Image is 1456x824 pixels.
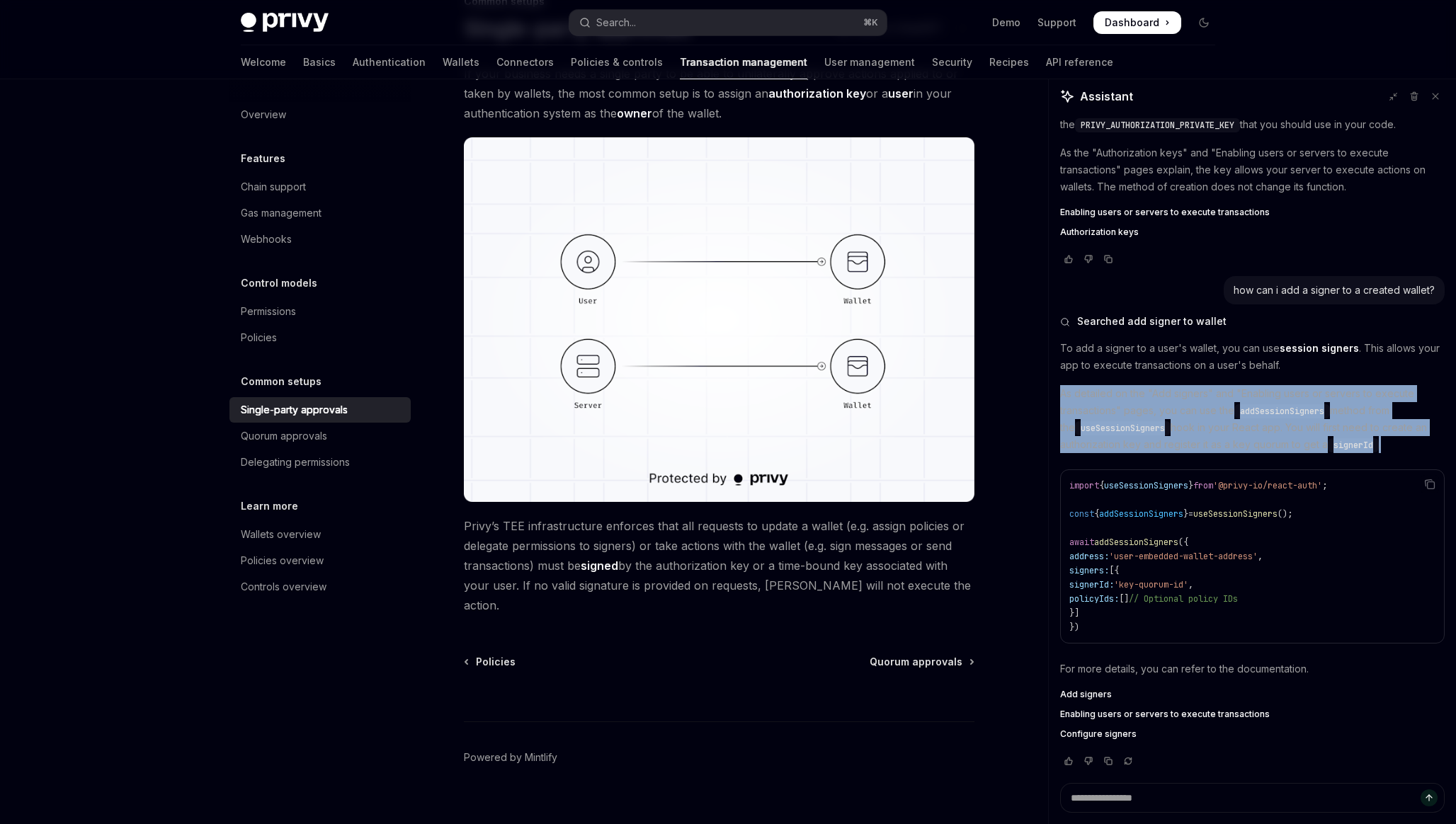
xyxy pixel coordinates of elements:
[1188,480,1193,491] span: }
[1080,754,1097,768] button: Vote that response was not good
[1060,144,1445,195] p: As the "Authorization keys" and "Enabling users or servers to execute transactions" pages explain...
[863,17,878,28] span: ⌘ K
[241,428,327,445] div: Quorum approvals
[443,45,479,79] a: Wallets
[241,498,298,515] h5: Learn more
[1109,565,1119,576] span: [{
[932,45,972,79] a: Security
[229,102,411,127] a: Overview
[1105,16,1159,30] span: Dashboard
[241,578,326,595] div: Controls overview
[353,45,426,79] a: Authentication
[1333,440,1373,451] span: signerId
[464,750,557,765] a: Powered by Mintlify
[1069,551,1109,562] span: address:
[1069,508,1094,520] span: const
[241,303,296,320] div: Permissions
[870,655,962,669] span: Quorum approvals
[241,373,322,390] h5: Common setups
[1114,579,1188,590] span: 'key-quorum-id'
[824,45,915,79] a: User management
[1094,508,1099,520] span: {
[1069,607,1079,619] span: }]
[241,150,285,167] h5: Features
[870,655,973,669] a: Quorum approvals
[241,106,286,123] div: Overview
[241,329,277,346] div: Policies
[1081,120,1234,131] span: PRIVY_AUTHORIZATION_PRIVATE_KEY
[1100,754,1117,768] button: Copy chat response
[680,45,807,79] a: Transaction management
[229,548,411,573] a: Policies overview
[241,205,322,222] div: Gas management
[1081,423,1165,434] span: useSessionSigners
[229,200,411,226] a: Gas management
[229,450,411,475] a: Delegating permissions
[241,13,329,33] img: dark logo
[241,526,321,543] div: Wallets overview
[1099,508,1183,520] span: addSessionSigners
[229,299,411,324] a: Permissions
[571,45,663,79] a: Policies & controls
[1093,11,1181,34] a: Dashboard
[1060,314,1445,328] button: Searched add signer to wallet
[496,45,554,79] a: Connectors
[241,45,286,79] a: Welcome
[1193,11,1215,34] button: Toggle dark mode
[1037,16,1076,30] a: Support
[1077,314,1227,328] span: Searched add signer to wallet
[596,14,636,31] div: Search...
[617,106,652,121] a: owner
[581,559,618,573] strong: signed
[1069,565,1109,576] span: signers:
[303,45,336,79] a: Basics
[569,10,887,35] button: Open search
[1421,475,1439,493] button: Copy the contents from the code block
[1060,754,1077,768] button: Vote that response was good
[1119,593,1129,605] span: []
[1060,227,1445,238] a: Authorization keys
[1278,508,1292,520] span: ();
[1234,283,1435,297] div: how can i add a signer to a created wallet?
[992,16,1020,30] a: Demo
[989,45,1029,79] a: Recipes
[1069,579,1114,590] span: signerId:
[1188,579,1193,590] span: ,
[1060,783,1445,813] textarea: Ask a question...
[229,397,411,423] a: Single-party approvals
[1258,551,1263,562] span: ,
[1060,728,1445,740] a: Configure signers
[229,522,411,547] a: Wallets overview
[229,423,411,449] a: Quorum approvals
[241,275,317,292] h5: Control models
[464,137,974,502] img: single party approval
[1060,660,1445,677] p: For more details, you can refer to the documentation.
[1421,789,1438,806] button: Send message
[1046,45,1113,79] a: API reference
[1060,227,1139,238] span: Authorization keys
[1183,508,1188,520] span: }
[1193,508,1278,520] span: useSessionSigners
[888,86,914,101] a: user
[1322,480,1327,491] span: ;
[464,64,974,123] span: If your business needs a single party to be able to unilaterally approve actions applied to or ta...
[1060,689,1112,700] span: Add signers
[1099,480,1104,491] span: {
[465,655,516,669] a: Policies
[1280,342,1359,354] strong: session signers
[1104,480,1188,491] span: useSessionSigners
[1069,622,1079,633] span: })
[768,86,866,101] a: authorization key
[1193,480,1213,491] span: from
[1060,689,1445,700] a: Add signers
[1240,406,1324,417] span: addSessionSigners
[1060,340,1445,374] p: To add a signer to a user's wallet, you can use . This allows your app to execute transactions on...
[1213,480,1322,491] span: '@privy-io/react-auth'
[241,401,348,418] div: Single-party approvals
[1100,252,1117,266] button: Copy chat response
[1060,207,1445,218] a: Enabling users or servers to execute transactions
[1060,252,1077,266] button: Vote that response was good
[1060,709,1270,720] span: Enabling users or servers to execute transactions
[1120,754,1137,768] button: Reload last chat
[241,552,324,569] div: Policies overview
